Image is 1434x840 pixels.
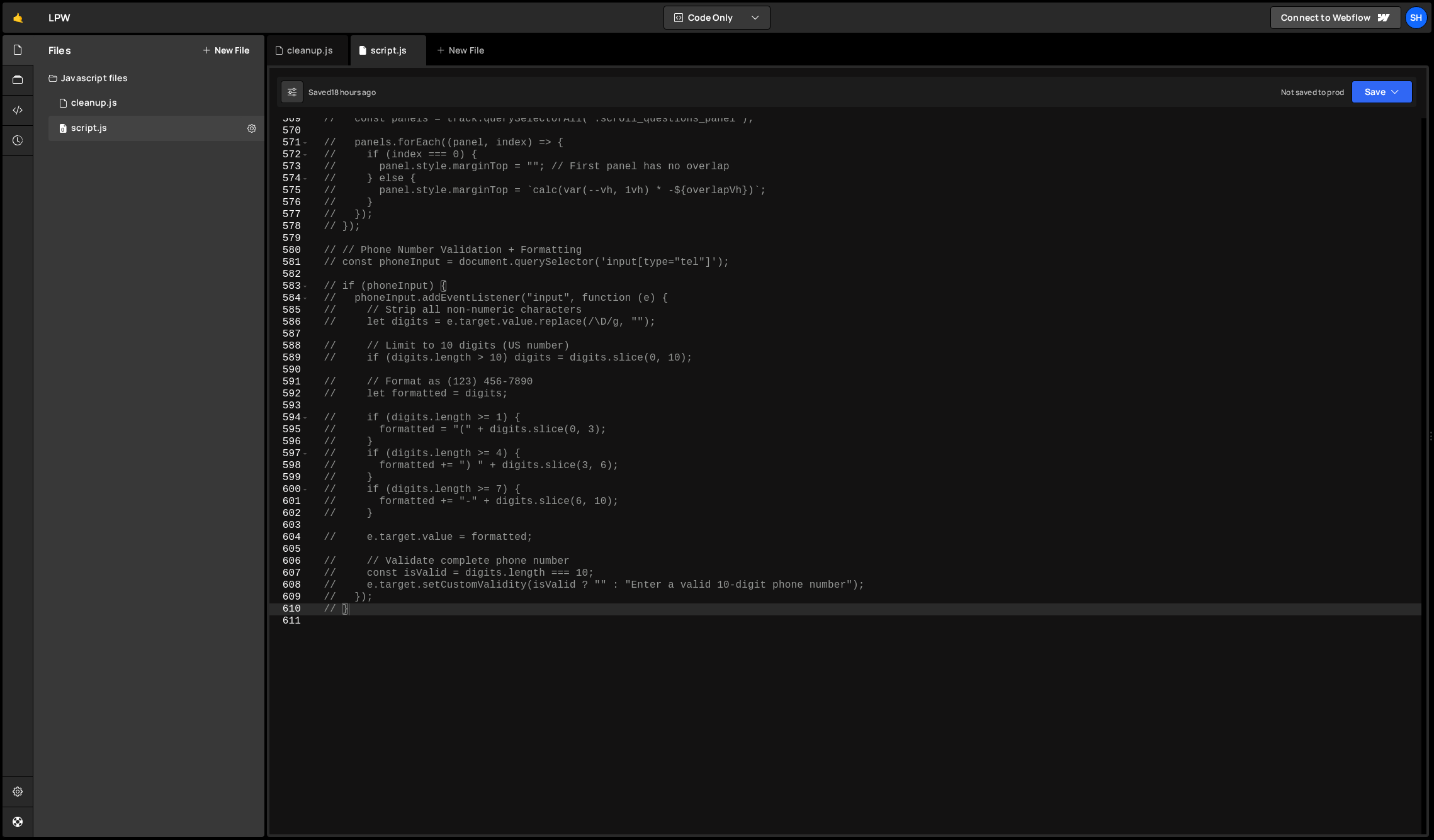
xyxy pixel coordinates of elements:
div: 603 [269,520,309,532]
div: 600 [269,484,309,496]
div: 602 [269,508,309,520]
div: 579 [269,233,309,245]
div: 607 [269,568,309,580]
div: script.js [371,44,407,57]
span: 0 [59,125,67,135]
div: 583 [269,281,309,293]
div: cleanup.js [287,44,333,57]
div: 581 [269,257,309,269]
div: cleanup.js [71,98,117,109]
div: 589 [269,352,309,364]
div: 596 [269,436,309,448]
div: script.js [71,123,107,134]
div: 16168/43472.js [48,91,264,116]
a: 🤙 [3,3,33,33]
div: 573 [269,161,309,173]
div: 577 [269,209,309,221]
div: 571 [269,137,309,149]
div: 608 [269,580,309,591]
div: 593 [269,400,309,412]
div: 592 [269,388,309,400]
div: 18 hours ago [331,87,376,98]
div: 594 [269,412,309,424]
button: Code Only [664,6,770,29]
div: New File [436,44,489,57]
div: 586 [269,316,309,328]
div: 604 [269,532,309,544]
div: Javascript files [33,65,264,91]
div: 590 [269,364,309,376]
a: Connect to Webflow [1270,6,1401,29]
div: 587 [269,328,309,340]
div: 591 [269,376,309,388]
div: 588 [269,340,309,352]
a: Sh [1405,6,1428,29]
div: 610 [269,603,309,615]
div: 584 [269,293,309,305]
div: 578 [269,221,309,233]
div: LPW [48,10,71,25]
div: 605 [269,544,309,556]
div: 580 [269,245,309,257]
div: 611 [269,615,309,627]
div: 598 [269,460,309,472]
div: Saved [308,87,376,98]
div: 16168/43471.js [48,116,264,141]
div: 576 [269,197,309,209]
button: Save [1352,81,1413,103]
div: 575 [269,185,309,197]
div: 601 [269,496,309,508]
div: Not saved to prod [1281,87,1344,98]
h2: Files [48,43,71,57]
div: 572 [269,149,309,161]
div: 582 [269,269,309,281]
div: 599 [269,472,309,484]
div: 609 [269,591,309,603]
div: 585 [269,305,309,316]
button: New File [202,45,249,55]
div: 570 [269,125,309,137]
div: 569 [269,113,309,125]
div: 595 [269,424,309,436]
div: 574 [269,173,309,185]
div: 606 [269,556,309,568]
div: 597 [269,448,309,460]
